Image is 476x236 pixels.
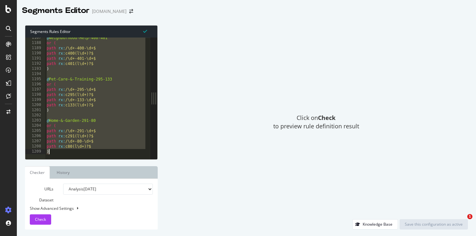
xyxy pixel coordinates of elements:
[25,92,45,97] div: 1198
[454,214,470,230] iframe: Intercom live chat
[467,214,472,219] span: 1
[352,219,398,230] button: Knowledge Base
[25,40,45,46] div: 1188
[22,5,89,16] div: Segments Editor
[363,221,392,227] div: Knowledge Base
[25,26,157,38] div: Segments Rules Editor
[143,28,147,34] span: Syntax is valid
[25,66,45,71] div: 1193
[25,61,45,66] div: 1192
[25,108,45,113] div: 1201
[25,113,45,118] div: 1202
[25,149,45,154] div: 1209
[25,184,58,206] label: URLs Dataset
[25,71,45,77] div: 1194
[25,82,45,87] div: 1196
[25,56,45,61] div: 1191
[25,46,45,51] div: 1189
[25,134,45,139] div: 1206
[318,114,335,122] strong: Check
[129,9,133,14] div: arrow-right-arrow-left
[25,206,148,211] div: Show Advanced Settings
[273,114,359,130] span: Click on to preview rule definition result
[51,166,75,179] a: History
[92,8,127,15] div: [DOMAIN_NAME]
[25,139,45,144] div: 1207
[25,97,45,102] div: 1199
[30,214,51,225] button: Check
[25,87,45,92] div: 1197
[25,77,45,82] div: 1195
[400,219,468,230] button: Save this configuration as active
[25,123,45,128] div: 1204
[25,102,45,108] div: 1200
[25,51,45,56] div: 1190
[405,221,463,227] div: Save this configuration as active
[25,166,50,179] a: Checker
[35,217,46,222] span: Check
[25,128,45,134] div: 1205
[25,118,45,123] div: 1203
[25,144,45,149] div: 1208
[352,221,398,227] a: Knowledge Base
[25,35,45,40] div: 1187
